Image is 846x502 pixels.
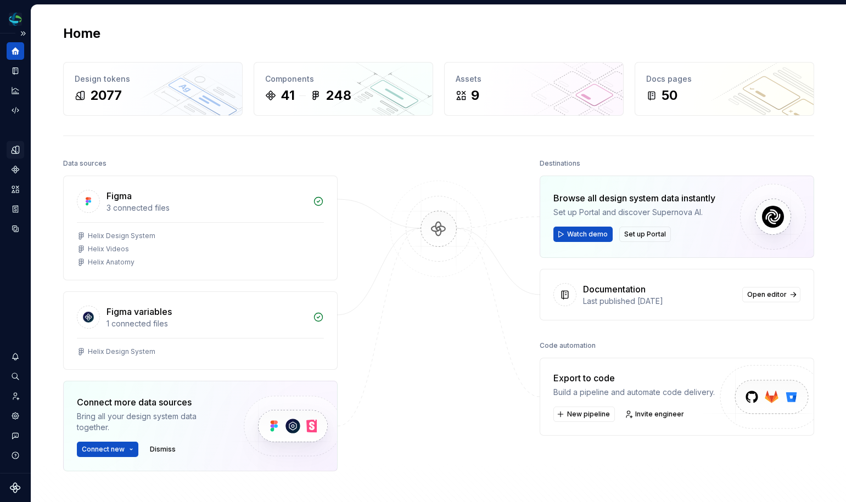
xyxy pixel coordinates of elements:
[567,410,610,419] span: New pipeline
[77,442,138,457] button: Connect new
[553,191,715,205] div: Browse all design system data instantly
[90,87,122,104] div: 2077
[10,482,21,493] svg: Supernova Logo
[621,407,689,422] a: Invite engineer
[540,338,596,353] div: Code automation
[7,348,24,365] button: Notifications
[540,156,580,171] div: Destinations
[107,189,132,202] div: Figma
[635,410,684,419] span: Invite engineer
[553,387,715,398] div: Build a pipeline and automate code delivery.
[7,407,24,425] a: Settings
[63,25,100,42] h2: Home
[77,411,225,433] div: Bring all your design system data together.
[75,74,231,84] div: Design tokens
[7,82,24,99] a: Analytics
[553,207,715,218] div: Set up Portal and discover Supernova AI.
[624,230,666,239] span: Set up Portal
[456,74,612,84] div: Assets
[553,371,715,385] div: Export to code
[63,176,338,280] a: Figma3 connected filesHelix Design SystemHelix VideosHelix Anatomy
[265,74,422,84] div: Components
[7,220,24,238] a: Data sources
[619,227,671,242] button: Set up Portal
[107,318,306,329] div: 1 connected files
[583,283,646,296] div: Documentation
[7,387,24,405] a: Invite team
[742,287,800,302] a: Open editor
[88,258,135,267] div: Helix Anatomy
[82,445,125,454] span: Connect new
[7,368,24,385] button: Search ⌘K
[88,245,129,253] div: Helix Videos
[7,161,24,178] a: Components
[107,202,306,213] div: 3 connected files
[7,181,24,198] a: Assets
[9,13,22,26] img: f6f21888-ac52-4431-a6ea-009a12e2bf23.png
[635,62,814,116] a: Docs pages50
[583,296,736,307] div: Last published [DATE]
[7,427,24,444] button: Contact support
[553,227,613,242] button: Watch demo
[7,62,24,80] a: Documentation
[88,232,155,240] div: Helix Design System
[567,230,608,239] span: Watch demo
[7,141,24,159] a: Design tokens
[281,87,295,104] div: 41
[662,87,677,104] div: 50
[88,347,155,356] div: Helix Design System
[145,442,181,457] button: Dismiss
[15,26,31,41] button: Expand sidebar
[107,305,172,318] div: Figma variables
[553,407,615,422] button: New pipeline
[7,200,24,218] a: Storybook stories
[471,87,479,104] div: 9
[7,42,24,60] a: Home
[326,87,351,104] div: 248
[77,396,225,409] div: Connect more data sources
[63,291,338,370] a: Figma variables1 connected filesHelix Design System
[254,62,433,116] a: Components41248
[747,290,787,299] span: Open editor
[444,62,624,116] a: Assets9
[646,74,803,84] div: Docs pages
[7,101,24,119] a: Code automation
[63,156,107,171] div: Data sources
[150,445,176,454] span: Dismiss
[63,62,243,116] a: Design tokens2077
